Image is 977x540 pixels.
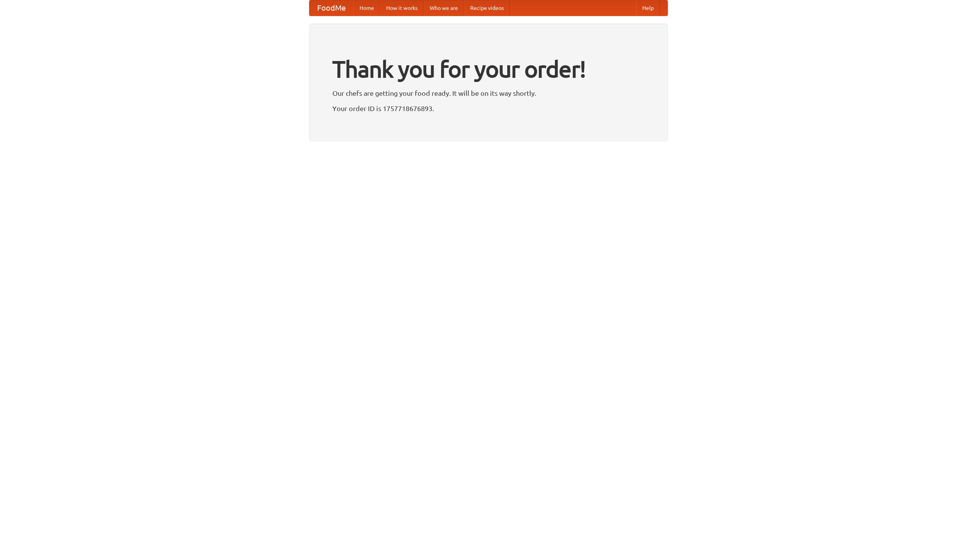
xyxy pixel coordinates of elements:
a: How it works [380,0,424,16]
a: Recipe videos [464,0,510,16]
a: FoodMe [310,0,353,16]
a: Home [353,0,380,16]
a: Who we are [424,0,464,16]
p: Your order ID is 1757718676893. [332,103,645,114]
p: Our chefs are getting your food ready. It will be on its way shortly. [332,87,645,99]
h1: Thank you for your order! [332,51,645,87]
a: Help [636,0,660,16]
